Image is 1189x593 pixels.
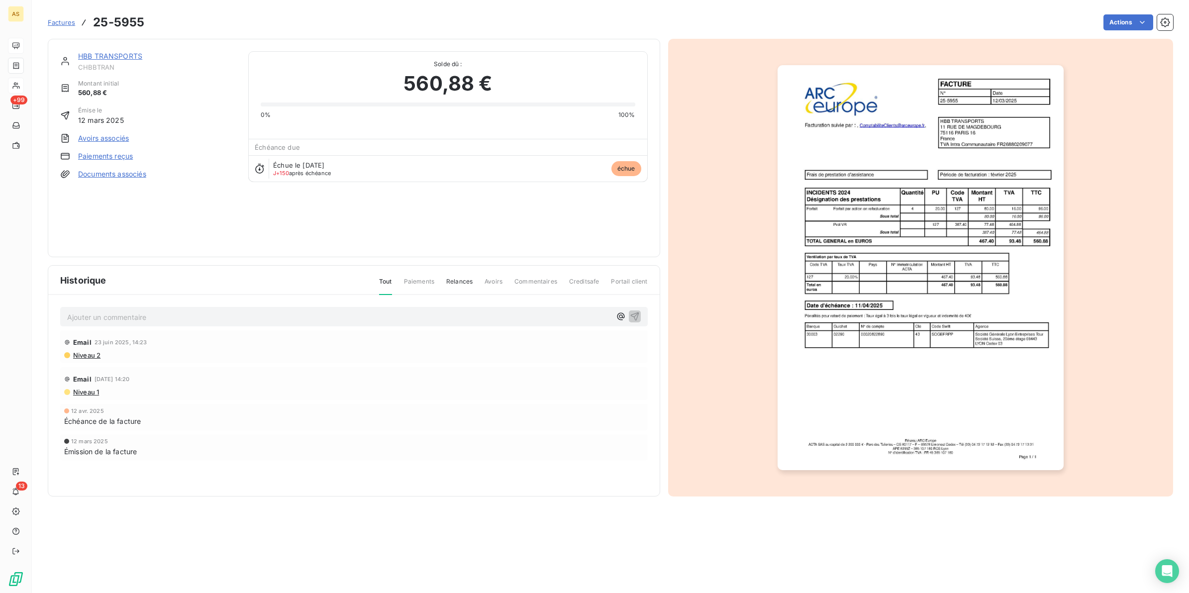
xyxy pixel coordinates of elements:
[78,88,119,98] span: 560,88 €
[10,96,27,104] span: +99
[485,277,502,294] span: Avoirs
[1103,14,1153,30] button: Actions
[78,133,129,143] a: Avoirs associés
[403,69,492,99] span: 560,88 €
[255,143,300,151] span: Échéance due
[95,339,147,345] span: 23 juin 2025, 14:23
[78,106,124,115] span: Émise le
[78,52,142,60] a: HBB TRANSPORTS
[273,161,324,169] span: Échue le [DATE]
[611,277,647,294] span: Portail client
[16,482,27,491] span: 13
[71,408,104,414] span: 12 avr. 2025
[72,388,99,396] span: Niveau 1
[78,79,119,88] span: Montant initial
[261,60,635,69] span: Solde dû :
[404,277,434,294] span: Paiements
[569,277,599,294] span: Creditsafe
[78,151,133,161] a: Paiements reçus
[95,376,130,382] span: [DATE] 14:20
[72,351,100,359] span: Niveau 2
[78,63,236,71] span: CHBBTRAN
[78,169,146,179] a: Documents associés
[273,170,331,176] span: après échéance
[64,446,137,457] span: Émission de la facture
[73,375,92,383] span: Email
[48,17,75,27] a: Factures
[73,338,92,346] span: Email
[611,161,641,176] span: échue
[379,277,392,295] span: Tout
[71,438,108,444] span: 12 mars 2025
[618,110,635,119] span: 100%
[261,110,271,119] span: 0%
[273,170,289,177] span: J+150
[8,571,24,587] img: Logo LeanPay
[514,277,557,294] span: Commentaires
[93,13,144,31] h3: 25-5955
[48,18,75,26] span: Factures
[446,277,473,294] span: Relances
[778,65,1064,470] img: invoice_thumbnail
[64,416,141,426] span: Échéance de la facture
[78,115,124,125] span: 12 mars 2025
[1155,559,1179,583] div: Open Intercom Messenger
[60,274,106,287] span: Historique
[8,6,24,22] div: AS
